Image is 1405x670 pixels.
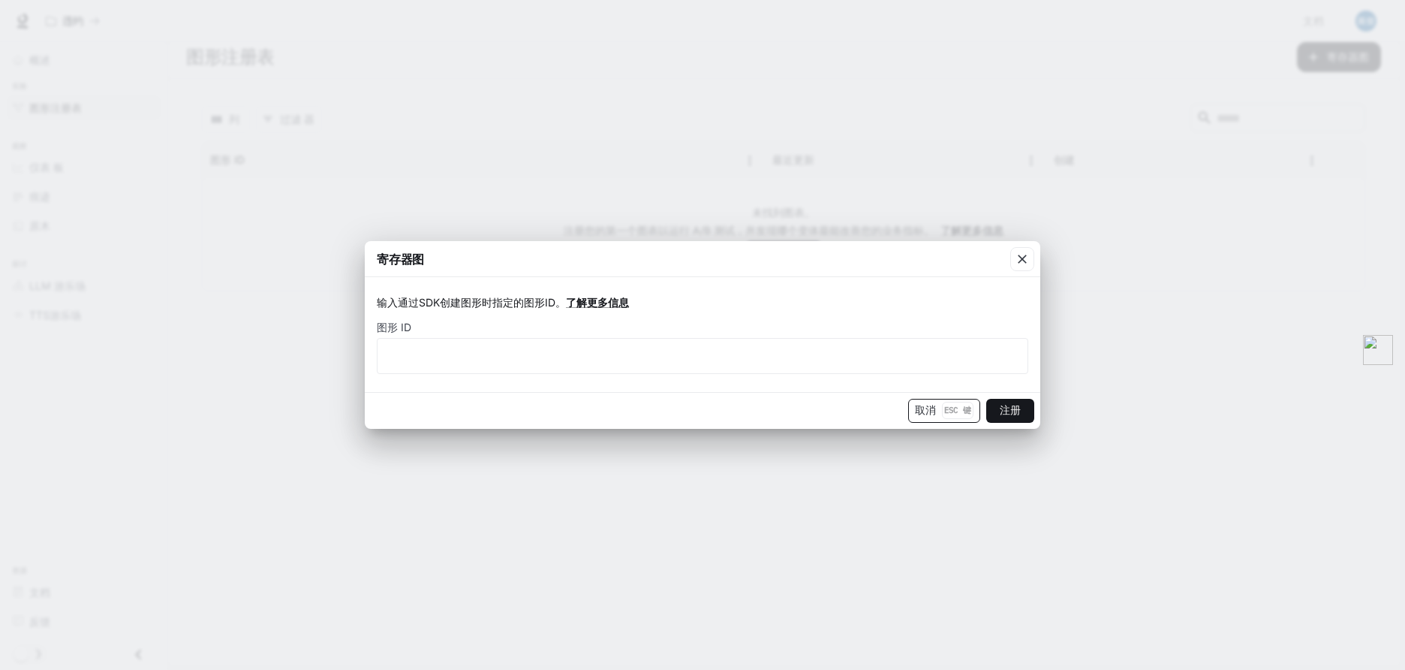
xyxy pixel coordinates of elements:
button: 取消Esc 键 [908,399,980,423]
p: 输入通过SDK创建图形时指定的图形ID。 [377,295,1028,310]
p: Esc 键 [942,402,973,418]
a: 了解更多信息 [566,296,629,309]
button: 注册 [986,399,1034,423]
font: 取消 [915,401,936,420]
p: 寄存器图 [377,250,424,268]
p: 图形 ID [377,322,411,333]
